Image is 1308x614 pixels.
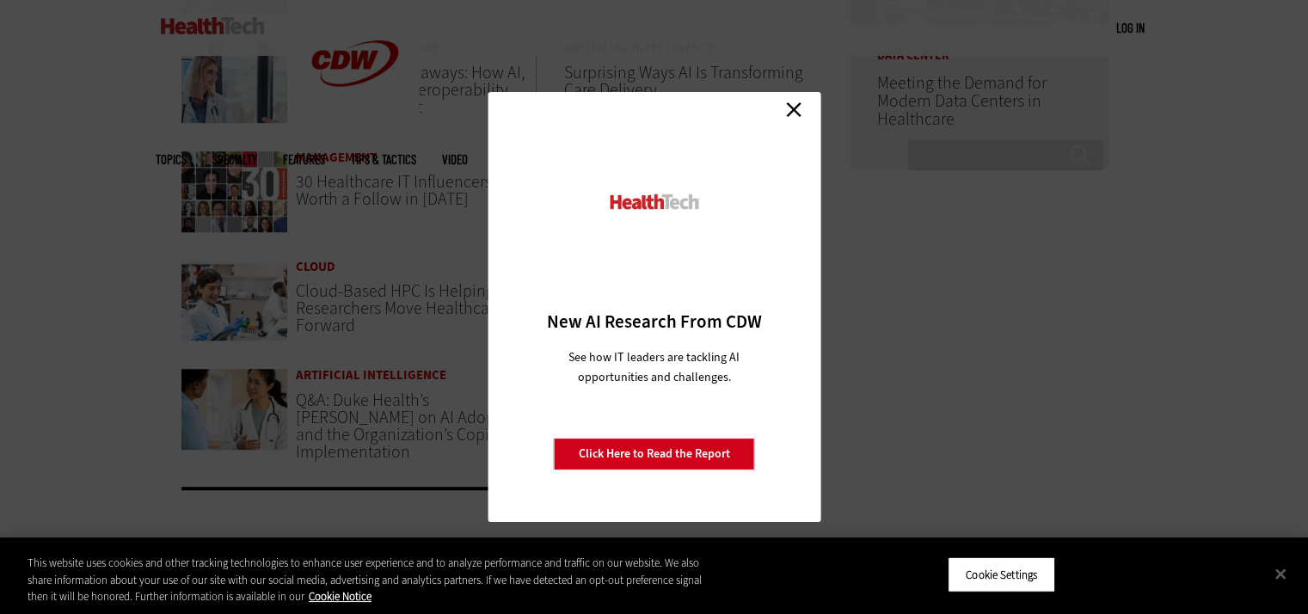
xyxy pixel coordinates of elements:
img: HealthTech_0.png [607,193,701,211]
a: Close [781,96,807,122]
button: Cookie Settings [948,556,1055,593]
div: This website uses cookies and other tracking technologies to enhance user experience and to analy... [28,555,720,605]
button: Close [1262,555,1299,593]
a: More information about your privacy [309,589,372,604]
h3: New AI Research From CDW [518,310,790,334]
p: See how IT leaders are tackling AI opportunities and challenges. [548,347,760,387]
a: Click Here to Read the Report [554,438,755,470]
